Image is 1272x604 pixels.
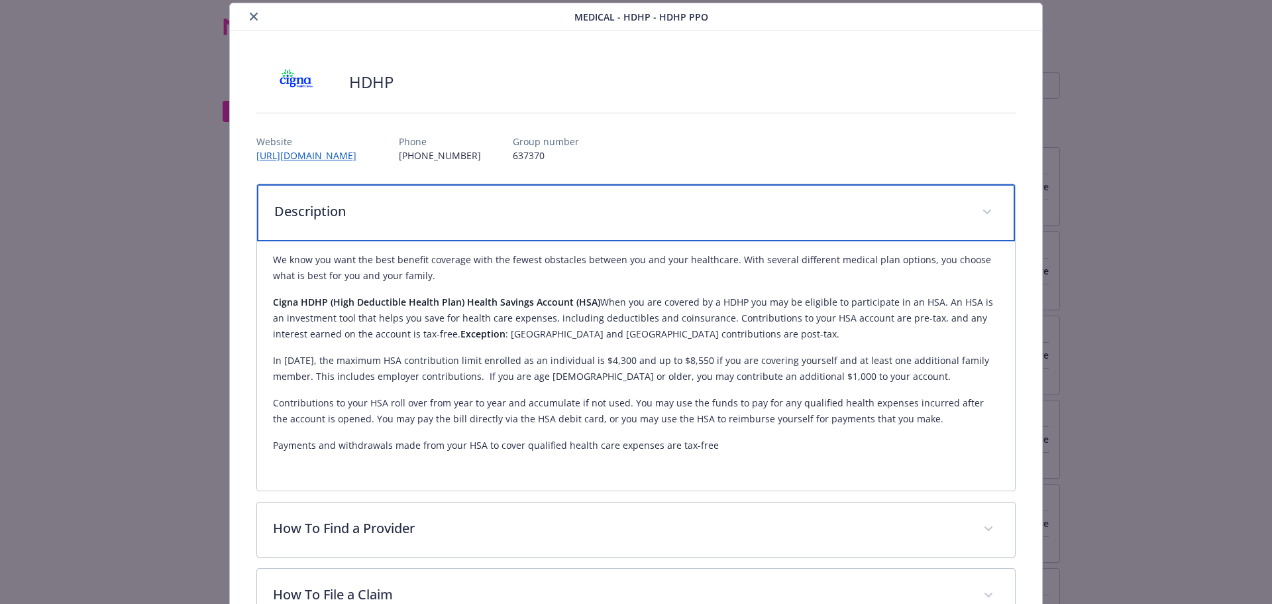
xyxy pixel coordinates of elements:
img: CIGNA [256,62,336,102]
div: Description [257,184,1016,241]
span: Medical - HDHP - HDHP PPO [574,10,708,24]
p: Payments and withdrawals made from your HSA to cover qualified health care expenses are tax-free [273,438,1000,453]
strong: Cigna HDHP (High Deductible Health Plan) Health Savings Account (HSA) [273,296,600,308]
p: Description [274,202,967,221]
p: How To Find a Provider [273,518,968,538]
p: 637370 [513,149,579,162]
p: [PHONE_NUMBER] [399,149,481,162]
div: Description [257,241,1016,491]
p: Website [256,135,367,149]
p: In [DATE], the maximum HSA contribution limit enrolled as an individual is $4,300 and up to $8,55... [273,353,1000,385]
a: [URL][DOMAIN_NAME] [256,149,367,162]
p: We know you want the best benefit coverage with the fewest obstacles between you and your healthc... [273,252,1000,284]
p: Group number [513,135,579,149]
p: Phone [399,135,481,149]
h2: HDHP [349,71,394,93]
button: close [246,9,262,25]
p: When you are covered by a HDHP you may be eligible to participate in an HSA. An HSA is an investm... [273,294,1000,342]
strong: Exception [460,328,505,340]
div: How To Find a Provider [257,503,1016,557]
p: Contributions to your HSA roll over from year to year and accumulate if not used. You may use the... [273,395,1000,427]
